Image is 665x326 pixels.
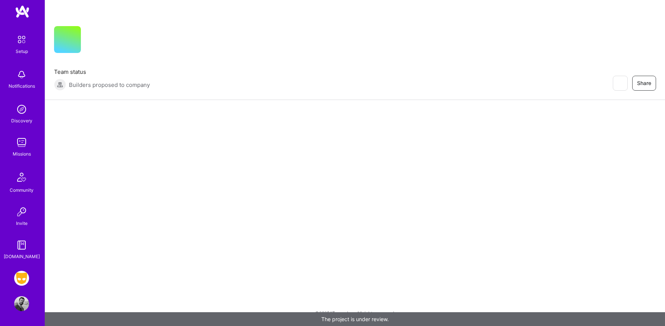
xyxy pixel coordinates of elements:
div: Setup [16,47,28,55]
img: logo [15,5,30,18]
img: Grindr: Design [14,271,29,286]
div: Invite [16,219,28,227]
div: Community [10,186,34,194]
img: teamwork [14,135,29,150]
img: Community [13,168,31,186]
a: Grindr: Design [12,271,31,286]
button: Share [632,76,656,91]
img: Builders proposed to company [54,79,66,91]
img: Invite [14,204,29,219]
img: setup [14,32,29,47]
i: icon CompanyGray [90,38,96,44]
span: Team status [54,68,150,76]
span: Builders proposed to company [69,81,150,89]
img: discovery [14,102,29,117]
div: Notifications [9,82,35,90]
img: User Avatar [14,296,29,311]
a: User Avatar [12,296,31,311]
img: guide book [14,238,29,253]
i: icon EyeClosed [617,80,623,86]
div: The project is under review. [45,312,665,326]
img: bell [14,67,29,82]
div: Discovery [11,117,32,125]
div: [DOMAIN_NAME] [4,253,40,260]
span: Share [637,79,651,87]
div: Missions [13,150,31,158]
